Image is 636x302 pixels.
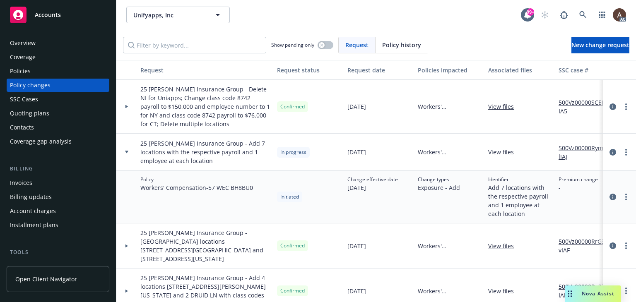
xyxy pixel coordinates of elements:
span: Workers' Compensation - 57 WEC BH8BU0 [140,183,253,192]
div: Overview [10,36,36,50]
a: Account charges [7,204,109,218]
a: Overview [7,36,109,50]
a: Invoices [7,176,109,189]
button: Request date [344,60,414,80]
span: In progress [280,149,306,156]
div: Quoting plans [10,107,49,120]
span: [DATE] [347,183,398,192]
div: Toggle Row Expanded [116,80,137,134]
a: View files [488,102,520,111]
a: View files [488,287,520,295]
button: Associated files [485,60,555,80]
a: 500Vz00000RrG3vIAF [559,237,614,254]
span: Confirmed [280,103,305,110]
div: Toggle Row Expanded [116,134,137,171]
span: [DATE] [347,287,366,295]
a: View files [488,242,520,250]
span: Initiated [280,193,299,201]
a: Search [575,7,591,23]
span: Identifier [488,176,552,183]
a: more [621,147,631,157]
a: View files [488,148,520,156]
a: Installment plans [7,218,109,232]
a: circleInformation [608,241,618,251]
a: SSC Cases [7,93,109,106]
div: SSC case # [559,66,614,74]
span: Show pending only [271,41,314,48]
span: Workers' Compensation [418,242,482,250]
a: Accounts [7,3,109,26]
a: Policies [7,65,109,78]
div: Account charges [10,204,56,218]
button: Request [137,60,274,80]
a: Coverage gap analysis [7,135,109,148]
span: Workers' Compensation [418,102,482,111]
a: Coverage [7,50,109,64]
a: more [621,241,631,251]
span: 25 [PERSON_NAME] Insurance Group - [GEOGRAPHIC_DATA] locations [STREET_ADDRESS][GEOGRAPHIC_DATA] ... [140,228,270,263]
span: Workers' Compensation [418,148,482,156]
a: circleInformation [608,102,618,112]
a: Start snowing [537,7,553,23]
span: [DATE] [347,148,366,156]
a: Report a Bug [556,7,572,23]
div: Policy changes [10,79,51,92]
a: circleInformation [608,147,618,157]
span: Policy history [382,41,421,49]
div: Policies impacted [418,66,482,74]
div: Drag to move [565,285,575,302]
span: Policy [140,176,253,183]
span: Request [345,41,369,49]
span: Confirmed [280,287,305,295]
div: Billing [7,165,109,173]
a: Policy changes [7,79,109,92]
span: Accounts [35,12,61,18]
div: SSC Cases [10,93,38,106]
span: Unifyapps, Inc [133,11,205,19]
button: SSC case # [555,60,617,80]
span: Exposure - Add [418,183,460,192]
div: Associated files [488,66,552,74]
div: Tools [7,248,109,256]
button: Nova Assist [565,285,621,302]
div: Toggle Row Expanded [116,223,137,268]
div: Policies [10,65,31,78]
div: Contacts [10,121,34,134]
span: - [559,183,598,192]
input: Filter by keyword... [123,37,266,53]
div: Request status [277,66,341,74]
a: Switch app [594,7,610,23]
a: Quoting plans [7,107,109,120]
span: Change types [418,176,460,183]
span: [DATE] [347,102,366,111]
div: Request [140,66,270,74]
a: 500Vz00000RymGlIAJ [559,144,614,161]
span: [DATE] [347,242,366,250]
span: Premium change [559,176,598,183]
span: Open Client Navigator [15,275,77,283]
span: Change effective date [347,176,398,183]
span: 25 [PERSON_NAME] Insurance Group - Add 7 locations with the respective payroll and 1 employee at ... [140,139,270,165]
div: Coverage gap analysis [10,135,72,148]
span: Confirmed [280,242,305,249]
a: more [621,102,631,112]
a: 500Vz00000Re3j6IAB [559,282,614,300]
div: Coverage [10,50,36,64]
a: Billing updates [7,190,109,204]
img: photo [613,8,626,22]
div: Billing updates [10,190,52,204]
div: Request date [347,66,411,74]
a: 500Vz00000SCEIPIA5 [559,98,614,115]
a: Contacts [7,121,109,134]
span: Nova Assist [582,290,614,297]
a: more [621,192,631,202]
span: Add 7 locations with the respective payroll and 1 employee at each location [488,183,552,218]
button: Request status [274,60,344,80]
a: New change request [571,37,629,53]
a: circleInformation [608,192,618,202]
span: Workers' Compensation [418,287,482,295]
div: Invoices [10,176,32,189]
div: Toggle Row Expanded [116,171,137,223]
button: Unifyapps, Inc [126,7,230,23]
span: New change request [571,41,629,49]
